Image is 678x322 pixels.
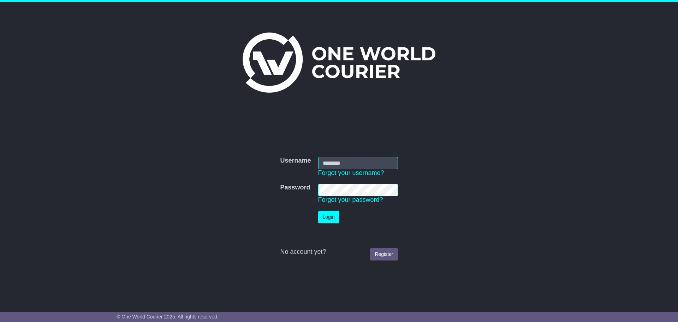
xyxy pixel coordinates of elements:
img: One World [243,33,435,93]
label: Password [280,184,310,192]
label: Username [280,157,311,165]
span: © One World Courier 2025. All rights reserved. [117,314,219,320]
div: No account yet? [280,248,398,256]
button: Login [318,211,339,223]
a: Forgot your password? [318,196,383,203]
a: Register [370,248,398,260]
a: Forgot your username? [318,169,384,176]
